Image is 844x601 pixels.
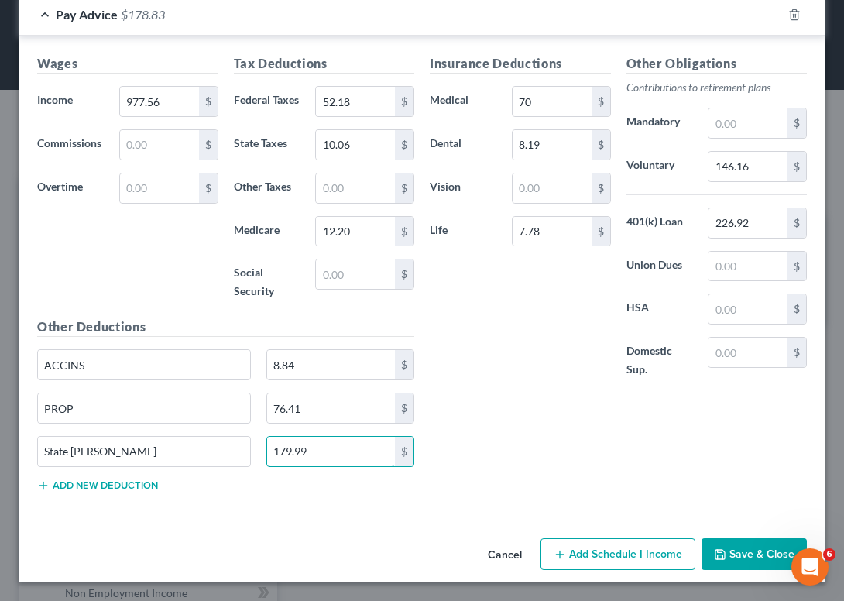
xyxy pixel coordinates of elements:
input: 0.00 [316,87,395,116]
div: $ [787,338,806,367]
button: Add new deduction [37,479,158,492]
span: 6 [823,548,835,561]
label: Federal Taxes [226,86,308,117]
span: Pay Advice [56,7,118,22]
input: Specify... [38,437,250,466]
div: $ [395,87,413,116]
input: 0.00 [513,217,592,246]
input: 0.00 [316,130,395,160]
input: 0.00 [120,87,199,116]
div: $ [199,87,218,116]
label: 401(k) Loan [619,208,701,239]
input: 0.00 [708,338,787,367]
span: $178.83 [121,7,165,22]
input: 0.00 [267,393,395,423]
label: Medical [422,86,504,117]
div: $ [592,173,610,203]
input: 0.00 [316,259,395,289]
input: 0.00 [267,350,395,379]
div: $ [395,173,413,203]
h5: Tax Deductions [234,54,415,74]
div: $ [395,217,413,246]
label: Dental [422,129,504,160]
h5: Insurance Deductions [430,54,611,74]
div: $ [395,350,413,379]
input: 0.00 [708,252,787,281]
div: $ [787,208,806,238]
label: Domestic Sup. [619,337,701,383]
input: 0.00 [267,437,395,466]
label: Social Security [226,259,308,305]
div: $ [395,437,413,466]
input: 0.00 [708,294,787,324]
label: Voluntary [619,151,701,182]
div: $ [787,294,806,324]
div: $ [395,130,413,160]
h5: Wages [37,54,218,74]
input: Specify... [38,350,250,379]
label: Overtime [29,173,112,204]
div: $ [787,108,806,138]
button: Cancel [475,540,534,571]
input: 0.00 [120,173,199,203]
button: Save & Close [702,538,807,571]
input: 0.00 [708,208,787,238]
input: Specify... [38,393,250,423]
h5: Other Obligations [626,54,808,74]
div: $ [395,393,413,423]
input: 0.00 [316,173,395,203]
input: 0.00 [708,108,787,138]
div: $ [787,152,806,181]
input: 0.00 [708,152,787,181]
iframe: Intercom live chat [791,548,829,586]
input: 0.00 [316,217,395,246]
label: Medicare [226,216,308,247]
button: Add Schedule I Income [540,538,695,571]
div: $ [395,259,413,289]
div: $ [592,87,610,116]
div: $ [592,130,610,160]
label: Vision [422,173,504,204]
label: Commissions [29,129,112,160]
label: State Taxes [226,129,308,160]
input: 0.00 [120,130,199,160]
label: HSA [619,294,701,325]
input: 0.00 [513,87,592,116]
label: Other Taxes [226,173,308,204]
div: $ [199,173,218,203]
span: Income [37,93,73,106]
h5: Other Deductions [37,318,414,337]
div: $ [199,130,218,160]
input: 0.00 [513,173,592,203]
div: $ [787,252,806,281]
p: Contributions to retirement plans [626,80,808,95]
div: $ [592,217,610,246]
input: 0.00 [513,130,592,160]
label: Life [422,216,504,247]
label: Union Dues [619,251,701,282]
label: Mandatory [619,108,701,139]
